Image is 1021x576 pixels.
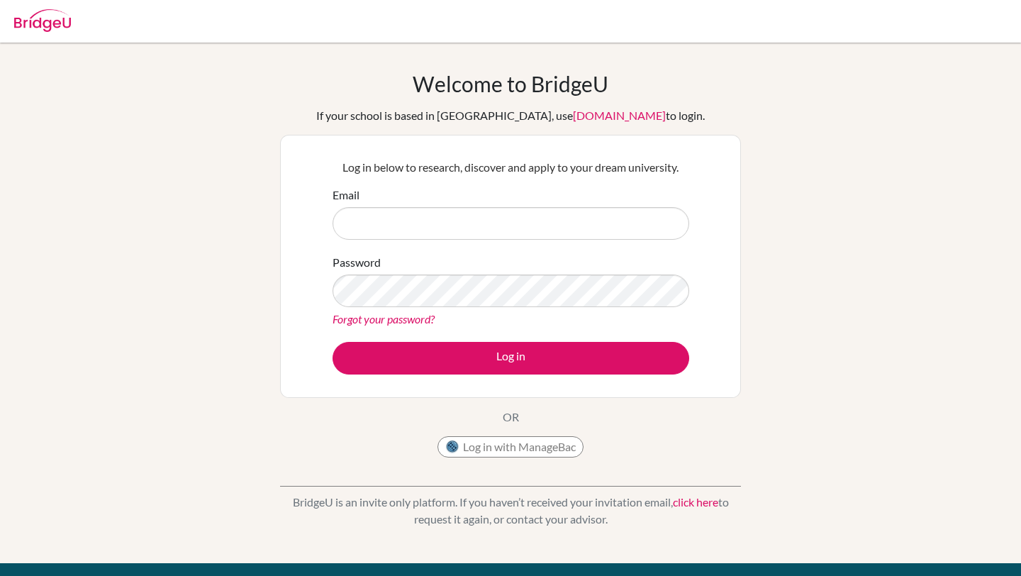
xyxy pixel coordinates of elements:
[333,187,359,204] label: Email
[437,436,584,458] button: Log in with ManageBac
[503,409,519,426] p: OR
[573,109,666,122] a: [DOMAIN_NAME]
[413,71,608,96] h1: Welcome to BridgeU
[333,312,435,326] a: Forgot your password?
[333,342,689,375] button: Log in
[333,254,381,271] label: Password
[280,494,741,528] p: BridgeU is an invite only platform. If you haven’t received your invitation email, to request it ...
[673,495,718,509] a: click here
[316,107,705,124] div: If your school is based in [GEOGRAPHIC_DATA], use to login.
[333,159,689,176] p: Log in below to research, discover and apply to your dream university.
[14,9,71,32] img: Bridge-U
